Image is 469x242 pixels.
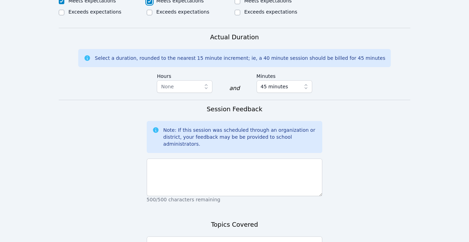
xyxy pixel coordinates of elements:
div: Select a duration, rounded to the nearest 15 minute increment; ie, a 40 minute session should be ... [95,55,385,62]
label: Exceeds expectations [156,9,209,15]
div: Note: If this session was scheduled through an organization or district, your feedback may be be ... [163,127,317,147]
label: Exceeds expectations [68,9,121,15]
button: 45 minutes [257,80,312,93]
label: Minutes [257,70,312,80]
span: 45 minutes [261,82,288,91]
label: Exceeds expectations [244,9,297,15]
span: None [161,84,174,89]
div: and [229,84,240,92]
button: None [157,80,212,93]
h3: Topics Covered [211,220,258,229]
h3: Session Feedback [207,104,262,114]
p: 500/500 characters remaining [147,196,323,203]
h3: Actual Duration [210,32,259,42]
label: Hours [157,70,212,80]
